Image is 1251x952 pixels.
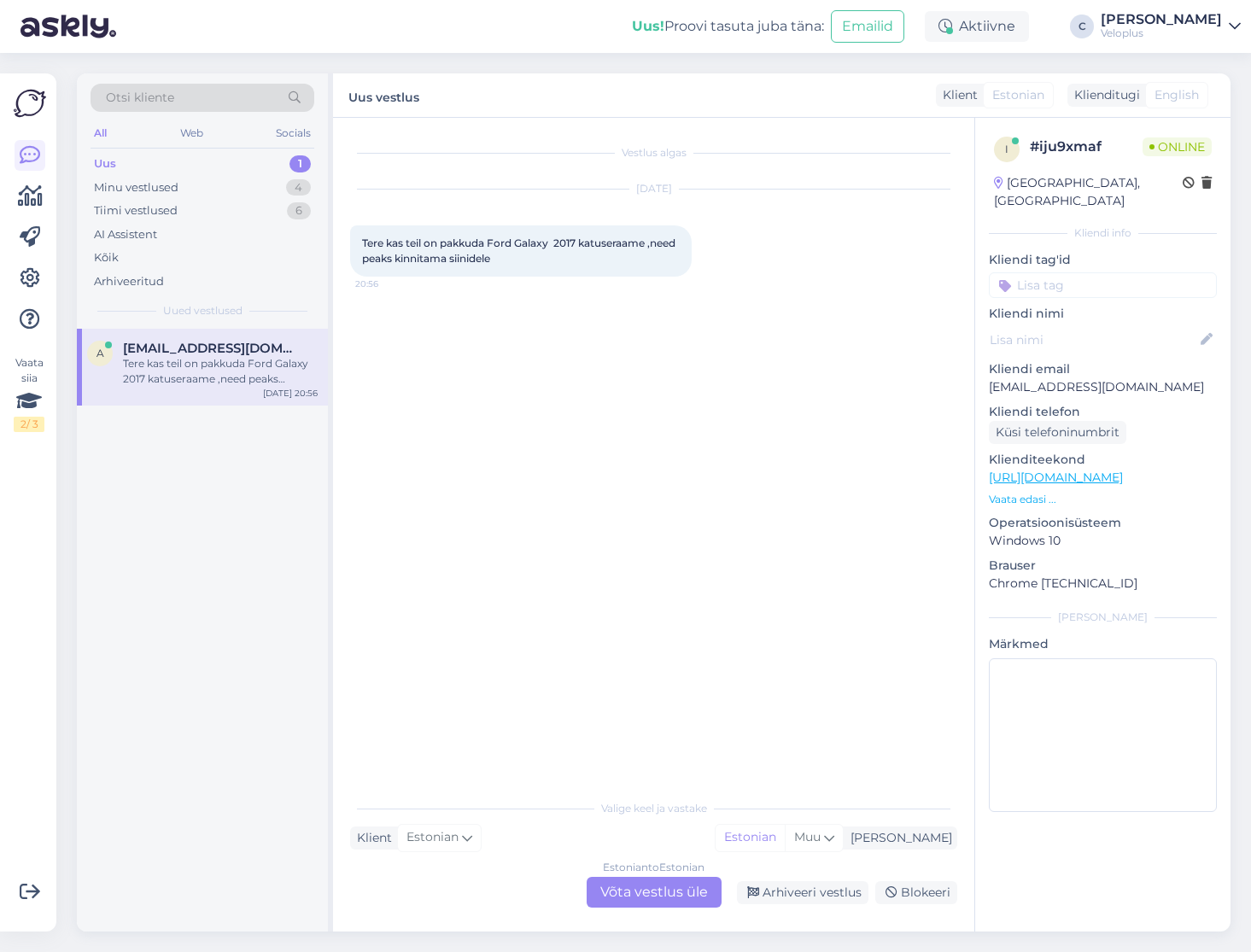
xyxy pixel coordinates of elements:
div: Web [177,122,207,144]
span: i [1005,143,1008,155]
div: Vaata siia [14,355,44,432]
p: Brauser [989,557,1217,575]
div: Tere kas teil on pakkuda Ford Galaxy 2017 katuseraame ,need peaks kinnitama siinidele [123,356,318,387]
div: Estonian to Estonian [603,860,704,875]
p: Kliendi email [989,360,1217,378]
div: C [1070,15,1094,38]
div: [DATE] [350,181,957,196]
p: Vaata edasi ... [989,492,1217,507]
div: Minu vestlused [94,179,178,196]
button: Emailid [831,10,904,43]
span: Estonian [992,86,1044,104]
input: Lisa tag [989,272,1217,298]
div: Arhiveeritud [94,273,164,290]
input: Lisa nimi [990,330,1197,349]
div: AI Assistent [94,226,157,243]
p: Märkmed [989,635,1217,653]
div: Valige keel ja vastake [350,801,957,816]
span: Tere kas teil on pakkuda Ford Galaxy 2017 katuseraame ,need peaks kinnitama siinidele [362,237,678,265]
p: Klienditeekond [989,451,1217,469]
span: agris.kuuba.002@mail.ee [123,341,301,356]
div: Socials [272,122,314,144]
p: Kliendi tag'id [989,251,1217,269]
label: Uus vestlus [348,84,419,107]
p: Operatsioonisüsteem [989,514,1217,532]
div: [GEOGRAPHIC_DATA], [GEOGRAPHIC_DATA] [994,174,1183,210]
div: [PERSON_NAME] [844,829,952,847]
div: 2 / 3 [14,417,44,432]
span: Online [1143,137,1212,156]
div: Küsi telefoninumbrit [989,421,1126,444]
a: [PERSON_NAME]Veloplus [1101,13,1241,40]
div: Klient [350,829,392,847]
div: Proovi tasuta juba täna: [632,16,824,37]
div: # iju9xmaf [1030,137,1143,157]
a: [URL][DOMAIN_NAME] [989,470,1123,485]
div: Estonian [716,825,785,850]
div: All [91,122,110,144]
div: Tiimi vestlused [94,202,178,219]
div: Blokeeri [875,881,957,904]
div: Klienditugi [1067,86,1140,104]
b: Uus! [632,18,664,34]
span: a [96,347,104,359]
div: Arhiveeri vestlus [737,881,868,904]
div: [PERSON_NAME] [989,610,1217,625]
div: 1 [289,155,311,172]
div: Uus [94,155,116,172]
div: 4 [286,179,311,196]
span: Otsi kliente [106,89,174,107]
div: Aktiivne [925,11,1029,42]
span: 20:56 [355,277,419,290]
div: Veloplus [1101,26,1222,40]
p: Chrome [TECHNICAL_ID] [989,575,1217,593]
span: Uued vestlused [163,303,243,318]
p: Windows 10 [989,532,1217,550]
div: [DATE] 20:56 [263,387,318,400]
img: Askly Logo [14,87,46,120]
div: [PERSON_NAME] [1101,13,1222,26]
div: Kõik [94,249,119,266]
div: Kliendi info [989,225,1217,241]
div: 6 [287,202,311,219]
span: Muu [794,829,821,844]
p: [EMAIL_ADDRESS][DOMAIN_NAME] [989,378,1217,396]
div: Vestlus algas [350,145,957,161]
span: English [1155,86,1199,104]
div: Klient [936,86,978,104]
div: Võta vestlus üle [587,877,722,908]
p: Kliendi nimi [989,305,1217,323]
span: Estonian [406,828,459,847]
p: Kliendi telefon [989,403,1217,421]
